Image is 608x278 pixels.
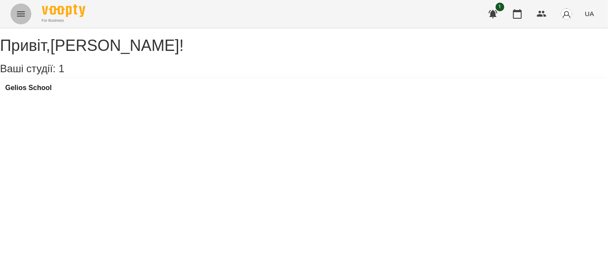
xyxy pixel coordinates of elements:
span: UA [585,9,594,18]
button: Menu [10,3,31,24]
img: Voopty Logo [42,4,85,17]
span: 1 [496,3,504,11]
button: UA [581,6,598,22]
img: avatar_s.png [561,8,573,20]
span: For Business [42,18,85,23]
a: Gelios School [5,84,52,92]
span: 1 [58,63,64,74]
